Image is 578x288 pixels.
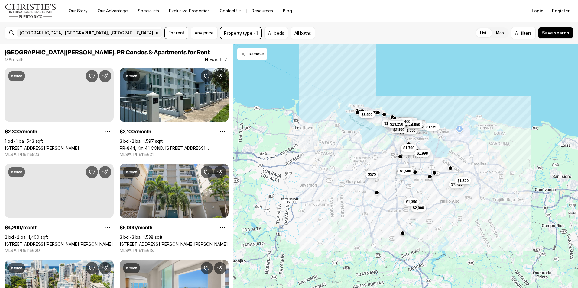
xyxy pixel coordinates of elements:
[133,7,164,15] a: Specialists
[455,177,471,184] button: $1,500
[102,126,114,138] button: Property options
[220,27,262,39] button: Property type · 1
[391,126,407,133] button: $2,100
[164,27,188,39] button: For rent
[11,170,22,174] p: Active
[393,127,404,132] span: $2,100
[451,182,463,187] span: $7,725
[403,146,414,150] span: $1,700
[426,124,437,129] span: $1,950
[359,111,375,118] button: $3,500
[457,178,469,183] span: $1,500
[552,8,570,13] span: Register
[126,170,137,174] p: Active
[126,266,137,270] p: Active
[201,70,213,82] button: Save Property: PR-844, Km 4.1 COND. ALTURAS DE BORINQUEN #2603
[491,27,509,38] label: Map
[168,30,184,35] span: For rent
[11,74,22,78] p: Active
[86,166,98,178] button: Save Property: 48 LUIS MUÑOZ RIVERA
[414,124,426,129] span: $2,800
[264,27,288,39] button: All beds
[398,167,414,174] button: $1,500
[475,27,491,38] label: List
[398,117,416,125] button: $20,000
[5,57,24,62] p: 138 results
[404,198,420,206] button: $1,350
[515,30,520,36] span: All
[201,166,213,178] button: Save Property: 1420 AVE WILSON #602
[397,119,408,124] span: $2,400
[362,112,373,117] span: $3,500
[201,262,213,274] button: Save Property: 20 CARRION COURT #602
[400,168,411,173] span: $1,500
[411,204,427,211] button: $2,000
[216,126,229,138] button: Property options
[406,120,422,127] button: $6,500
[191,27,218,39] button: Any price
[402,126,418,134] button: $1,550
[214,262,226,274] button: Share Property
[382,120,398,127] button: $1,400
[388,119,404,126] button: $4,500
[401,144,417,152] button: $1,700
[102,222,114,234] button: Property options
[390,120,401,125] span: $4,500
[205,57,221,62] span: Newest
[215,7,246,15] button: Contact Us
[404,128,416,133] span: $1,550
[384,121,395,126] span: $1,400
[542,30,569,35] span: Save search
[412,123,428,130] button: $2,800
[414,149,430,157] button: $1,998
[164,7,215,15] a: Exclusive Properties
[195,30,214,35] span: Any price
[11,266,22,270] p: Active
[368,172,376,177] span: $575
[548,5,573,17] button: Register
[511,27,536,39] button: Allfilters
[201,54,232,66] button: Newest
[5,242,113,247] a: 48 LUIS MUÑOZ RIVERA, SAN JUAN PR, 00918
[388,120,405,128] button: $13,250
[214,70,226,82] button: Share Property
[99,70,111,82] button: Share Property
[99,166,111,178] button: Share Property
[20,30,153,35] span: [GEOGRAPHIC_DATA], [GEOGRAPHIC_DATA], [GEOGRAPHIC_DATA]
[395,118,411,125] button: $2,400
[86,70,98,82] button: Save Property: 1422 WILSONN AVENUE AVE #501
[93,7,133,15] a: Our Advantage
[5,4,57,18] img: logo
[126,74,137,78] p: Active
[417,151,428,155] span: $1,998
[216,222,229,234] button: Property options
[424,123,440,130] button: $1,950
[365,171,378,178] button: $575
[99,262,111,274] button: Share Property
[538,27,573,39] button: Save search
[291,27,315,39] button: All baths
[399,119,411,124] span: $2,400
[120,146,229,151] a: PR-844, Km 4.1 COND. ALTURAS DE BORINQUEN #2603, SAN JUAN PR, 00926
[5,146,79,151] a: 1422 WILSONN AVENUE AVE #501, SAN JUAN PR, 00907
[449,181,465,188] button: $7,725
[5,50,210,56] span: [GEOGRAPHIC_DATA][PERSON_NAME], PR Condos & Apartments for Rent
[86,262,98,274] button: Save Property: 1351 AVE. WILSON #202
[64,7,93,15] a: Our Story
[406,200,417,204] span: $1,350
[403,149,414,154] span: $4,500
[214,166,226,178] button: Share Property
[120,242,228,247] a: 1420 AVE WILSON #602, SAN JUAN PR, 00907
[528,5,547,17] button: Login
[278,7,297,15] a: Blog
[532,8,544,13] span: Login
[237,48,267,60] button: Dismiss drawing
[390,122,403,126] span: $13,250
[400,118,418,125] button: $15,000
[401,148,417,155] button: $4,500
[397,118,413,125] button: $2,400
[413,205,424,210] span: $2,000
[407,121,423,128] button: $9,950
[521,30,532,36] span: filters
